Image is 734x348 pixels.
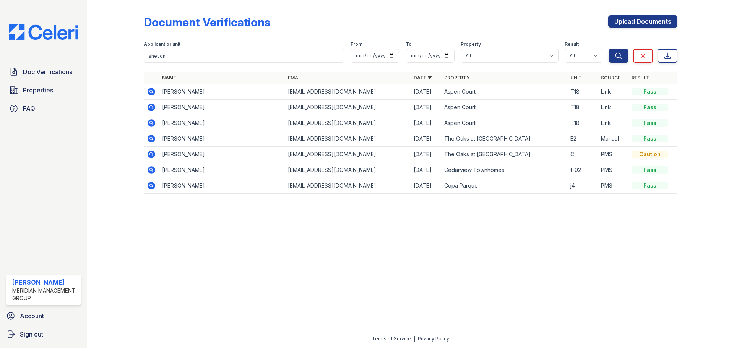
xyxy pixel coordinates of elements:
td: The Oaks at [GEOGRAPHIC_DATA] [441,131,567,147]
td: [EMAIL_ADDRESS][DOMAIN_NAME] [285,162,411,178]
td: The Oaks at [GEOGRAPHIC_DATA] [441,147,567,162]
td: j4 [567,178,598,194]
td: Cedarview Townhomes [441,162,567,178]
span: Doc Verifications [23,67,72,76]
td: Manual [598,131,628,147]
td: Copa Parque [441,178,567,194]
div: Meridian Management Group [12,287,78,302]
div: Pass [632,182,668,189]
td: [DATE] [411,147,441,162]
a: Sign out [3,327,84,342]
td: [PERSON_NAME] [159,100,285,115]
td: [DATE] [411,100,441,115]
img: CE_Logo_Blue-a8612792a0a2168367f1c8372b55b34899dd931a85d93a1a3d3e32e68fde9ad4.png [3,24,84,40]
td: f-02 [567,162,598,178]
td: [DATE] [411,84,441,100]
div: Pass [632,119,668,127]
td: [EMAIL_ADDRESS][DOMAIN_NAME] [285,115,411,131]
td: C [567,147,598,162]
td: [EMAIL_ADDRESS][DOMAIN_NAME] [285,147,411,162]
td: [DATE] [411,115,441,131]
td: E2 [567,131,598,147]
td: T18 [567,100,598,115]
td: Aspen Court [441,84,567,100]
td: [DATE] [411,178,441,194]
label: From [351,41,362,47]
a: Property [444,75,470,81]
a: Account [3,308,84,324]
a: Doc Verifications [6,64,81,79]
span: Sign out [20,330,43,339]
div: Pass [632,135,668,142]
a: Source [601,75,620,81]
a: Properties [6,83,81,98]
div: Document Verifications [144,15,270,29]
a: Date ▼ [414,75,432,81]
td: [EMAIL_ADDRESS][DOMAIN_NAME] [285,131,411,147]
span: Account [20,311,44,320]
div: [PERSON_NAME] [12,278,78,287]
label: To [406,41,412,47]
td: [PERSON_NAME] [159,162,285,178]
td: T18 [567,115,598,131]
td: Link [598,100,628,115]
td: [EMAIL_ADDRESS][DOMAIN_NAME] [285,84,411,100]
td: Aspen Court [441,115,567,131]
td: [DATE] [411,131,441,147]
a: Email [288,75,302,81]
td: [DATE] [411,162,441,178]
input: Search by name, email, or unit number [144,49,344,63]
a: FAQ [6,101,81,116]
a: Unit [570,75,582,81]
td: T18 [567,84,598,100]
a: Result [632,75,650,81]
label: Result [565,41,579,47]
td: [PERSON_NAME] [159,178,285,194]
td: Aspen Court [441,100,567,115]
td: [PERSON_NAME] [159,147,285,162]
td: [EMAIL_ADDRESS][DOMAIN_NAME] [285,100,411,115]
div: Pass [632,88,668,95]
a: Privacy Policy [418,336,449,342]
div: Pass [632,104,668,111]
td: Link [598,84,628,100]
a: Terms of Service [372,336,411,342]
label: Property [461,41,481,47]
a: Upload Documents [608,15,677,28]
td: [PERSON_NAME] [159,84,285,100]
td: [EMAIL_ADDRESS][DOMAIN_NAME] [285,178,411,194]
div: Pass [632,166,668,174]
div: | [414,336,415,342]
td: PMS [598,178,628,194]
label: Applicant or unit [144,41,180,47]
div: Caution [632,151,668,158]
span: FAQ [23,104,35,113]
td: [PERSON_NAME] [159,131,285,147]
a: Name [162,75,176,81]
td: PMS [598,147,628,162]
td: Link [598,115,628,131]
td: [PERSON_NAME] [159,115,285,131]
span: Properties [23,86,53,95]
td: PMS [598,162,628,178]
